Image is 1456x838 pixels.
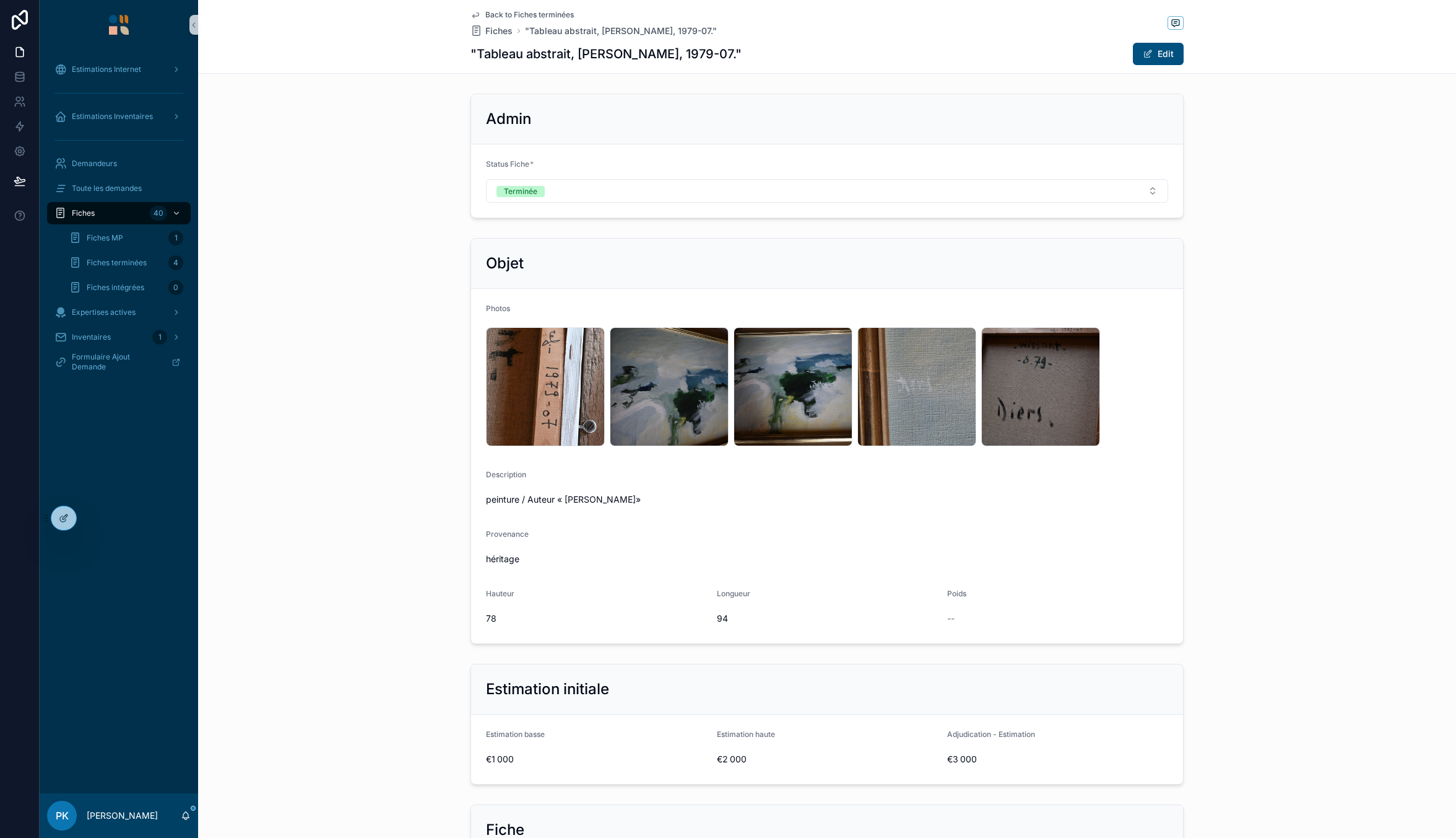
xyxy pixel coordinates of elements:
h1: "Tableau abstrait, [PERSON_NAME], 1979-07." [470,45,742,63]
span: Expertises actives [72,307,136,317]
h2: Admin [486,109,531,129]
a: Fiches terminées4 [62,252,191,274]
h2: Estimation initiale [486,679,609,699]
div: 0 [168,280,183,295]
span: Poids [947,589,966,598]
a: Fiches MP1 [62,227,191,249]
span: 78 [486,612,707,625]
span: Longueur [717,589,750,598]
span: Status Fiche [486,159,529,169]
span: -- [947,612,955,625]
div: scrollable content [40,50,198,793]
span: Back to Fiches terminées [485,10,574,20]
div: 1 [168,231,183,245]
span: Hauteur [486,589,514,598]
h2: Objet [486,254,524,273]
span: Estimations Inventaires [72,112,153,121]
span: Toute les demandes [72,183,142,193]
span: Photos [486,304,510,313]
a: Formulaire Ajout Demande [47,351,191,373]
span: €2 000 [717,753,938,765]
a: Estimations Internet [47,58,191,81]
span: Estimation basse [486,730,545,739]
span: Provenance [486,529,529,539]
a: Inventaires1 [47,326,191,348]
span: Fiches [485,25,513,37]
span: peinture / Auteur « [PERSON_NAME]» [486,493,1168,506]
a: Back to Fiches terminées [470,10,574,20]
span: €1 000 [486,753,707,765]
span: Fiches MP [87,233,123,243]
button: Edit [1133,43,1184,65]
a: Demandeurs [47,152,191,175]
a: Estimations Inventaires [47,105,191,128]
span: €3 000 [947,753,1168,765]
p: [PERSON_NAME] [87,809,158,822]
span: Estimations Internet [72,64,141,74]
a: "Tableau abstrait, [PERSON_NAME], 1979-07." [525,25,717,37]
span: Estimation haute [717,730,775,739]
span: PK [56,808,69,823]
span: Formulaire Ajout Demande [72,352,162,372]
span: Demandeurs [72,159,117,169]
div: Terminée [504,186,537,197]
img: App logo [109,15,129,35]
span: Fiches [72,208,95,218]
a: Fiches intégrées0 [62,276,191,299]
span: Description [486,470,526,479]
span: 94 [717,612,938,625]
div: 4 [168,255,183,270]
a: Toute les demandes [47,177,191,200]
button: Select Button [486,179,1168,203]
a: Expertises actives [47,301,191,324]
span: Fiches terminées [87,258,147,268]
span: Adjudication - Estimation [947,730,1035,739]
a: Fiches40 [47,202,191,224]
span: Inventaires [72,332,111,342]
span: Fiches intégrées [87,283,144,293]
div: 1 [152,330,167,345]
div: 40 [150,206,167,221]
span: héritage [486,553,1168,565]
a: Fiches [470,25,513,37]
